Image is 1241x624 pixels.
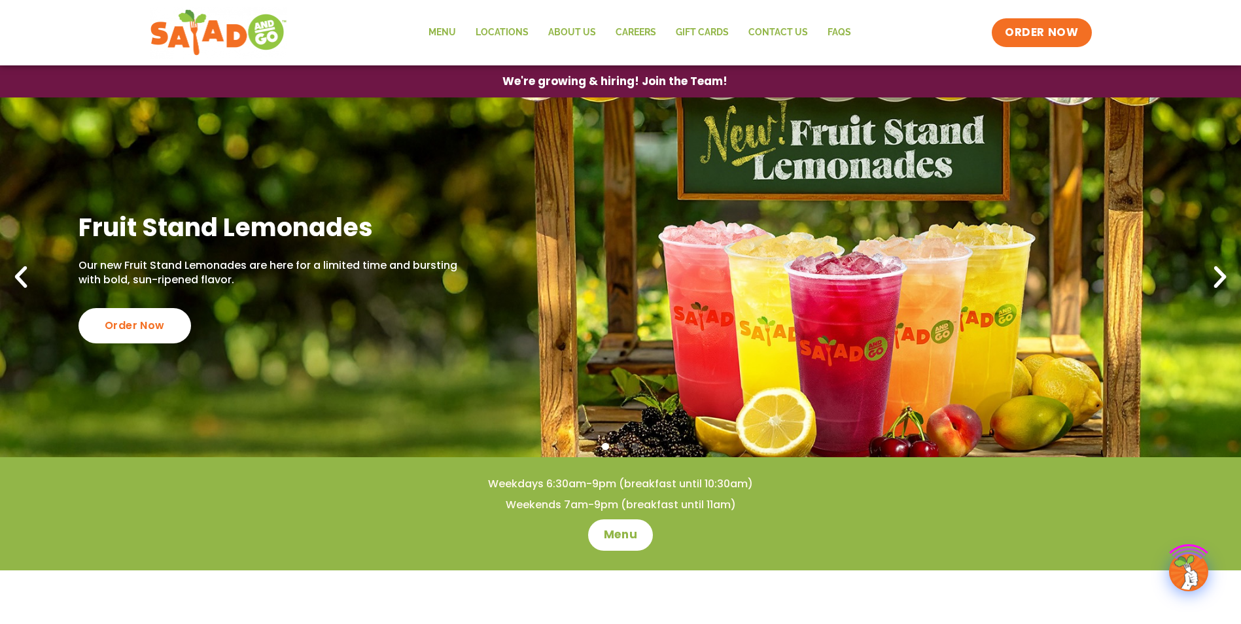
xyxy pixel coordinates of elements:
[666,18,739,48] a: GIFT CARDS
[1206,263,1234,292] div: Next slide
[818,18,861,48] a: FAQs
[419,18,466,48] a: Menu
[26,498,1215,512] h4: Weekends 7am-9pm (breakfast until 11am)
[7,263,35,292] div: Previous slide
[79,258,462,288] p: Our new Fruit Stand Lemonades are here for a limited time and bursting with bold, sun-ripened fla...
[79,308,191,343] div: Order Now
[606,18,666,48] a: Careers
[538,18,606,48] a: About Us
[604,527,637,543] span: Menu
[739,18,818,48] a: Contact Us
[79,211,462,243] h2: Fruit Stand Lemonades
[632,443,639,450] span: Go to slide 3
[1005,25,1078,41] span: ORDER NOW
[26,477,1215,491] h4: Weekdays 6:30am-9pm (breakfast until 10:30am)
[466,18,538,48] a: Locations
[150,7,288,59] img: new-SAG-logo-768×292
[588,519,653,551] a: Menu
[483,66,747,97] a: We're growing & hiring! Join the Team!
[992,18,1091,47] a: ORDER NOW
[419,18,861,48] nav: Menu
[602,443,609,450] span: Go to slide 1
[617,443,624,450] span: Go to slide 2
[502,76,727,87] span: We're growing & hiring! Join the Team!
